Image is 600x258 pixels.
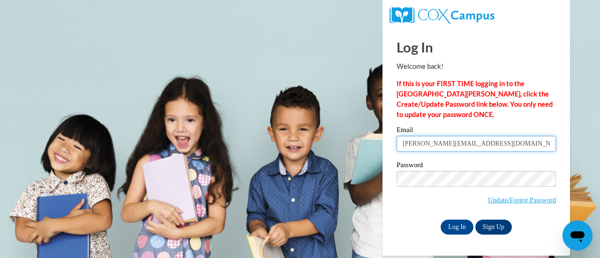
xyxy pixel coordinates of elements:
[441,220,473,235] input: Log In
[397,37,556,57] h1: Log In
[397,80,553,118] strong: If this is your FIRST TIME logging in to the [GEOGRAPHIC_DATA][PERSON_NAME], click the Create/Upd...
[397,162,556,171] label: Password
[562,221,592,251] iframe: Button to launch messaging window
[397,61,556,72] p: Welcome back!
[488,196,556,204] a: Update/Forgot Password
[397,126,556,136] label: Email
[475,220,512,235] a: Sign Up
[390,7,495,24] img: COX Campus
